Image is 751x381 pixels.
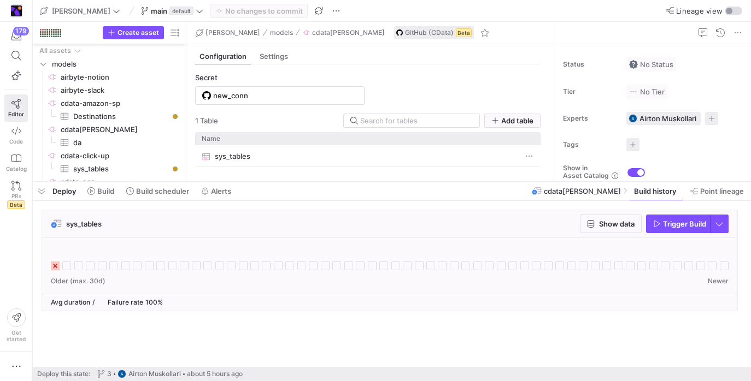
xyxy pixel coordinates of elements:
span: Code [9,138,23,145]
div: Press SPACE to select this row. [37,149,181,162]
button: Add table [484,114,541,128]
span: Create asset [118,29,159,37]
button: Show data [580,215,642,233]
a: https://storage.googleapis.com/y42-prod-data-exchange/images/E4LAT4qaMCxLTOZoOQ32fao10ZFgsP4yJQ8S... [4,2,28,20]
span: default [169,7,193,15]
a: cdata-amazon-sp​​​​​​​​ [37,97,181,110]
img: https://lh3.googleusercontent.com/a/AATXAJyyGjhbEl7Z_5IO_MZVv7Koc9S-C6PkrQR59X_w=s96-c [629,114,637,123]
span: Point lineage [700,187,744,195]
span: Alerts [211,187,231,195]
a: da​​​​​​​​​ [37,136,181,149]
div: Press SPACE to select this row. [37,44,181,57]
button: models [267,26,296,39]
span: cdata-gcs​​​​​​​​ [61,176,179,188]
div: Press SPACE to select this row. [37,136,181,149]
span: GitHub (CData) [405,29,454,37]
a: cdata-gcs​​​​​​​​ [37,175,181,188]
span: Build [97,187,114,195]
div: Press SPACE to select this row. [37,70,181,84]
span: models [52,58,179,70]
a: Code [4,122,28,149]
span: Lineage view [676,7,723,15]
span: main [151,7,167,15]
input: Search for a secret [213,91,357,100]
span: [PERSON_NAME] [206,29,260,37]
div: Press SPACE to select this row. [37,162,181,175]
span: Older (max. 30d) [51,277,105,285]
button: Create asset [103,26,164,39]
a: airbyte-slack​​​​​​​​ [37,84,181,97]
span: Destinations​​​​​​​​​ [73,110,168,123]
span: cdata-click-up​​​​​​​​ [61,150,179,162]
span: Deploy this state: [37,370,90,378]
button: Point lineage [685,182,749,200]
span: about 5 hours ago [187,370,243,378]
span: Tags [563,141,618,148]
button: 179 [4,26,28,46]
div: Press SPACE to select this row. [37,175,181,188]
a: PRsBeta [4,176,28,213]
a: airbyte-notion​​​​​​​​ [37,70,181,84]
a: cdata[PERSON_NAME]​​​​​​​​ [37,123,181,136]
button: Build [83,182,119,200]
button: No statusNo Status [626,57,676,72]
img: https://lh3.googleusercontent.com/a/AATXAJyyGjhbEl7Z_5IO_MZVv7Koc9S-C6PkrQR59X_w=s96-c [118,370,126,378]
span: cdata[PERSON_NAME] [312,29,385,37]
span: Newer [708,277,729,285]
span: [PERSON_NAME] [52,7,110,15]
span: sys_tables [215,146,250,167]
button: 3https://lh3.googleusercontent.com/a/AATXAJyyGjhbEl7Z_5IO_MZVv7Koc9S-C6PkrQR59X_w=s96-cAirton Mus... [95,367,245,381]
span: Settings [260,53,288,60]
span: Airton Muskollari [128,370,181,378]
span: Beta [7,200,25,209]
a: Catalog [4,149,28,176]
div: Press SPACE to select this row. [37,84,181,97]
div: Press SPACE to select this row. [37,123,181,136]
button: No tierNo Tier [626,85,667,99]
a: cdata-click-up​​​​​​​​ [37,149,181,162]
div: Press SPACE to select this row. [37,110,181,123]
img: No status [629,60,638,69]
span: Show in Asset Catalog [563,164,609,180]
span: Catalog [6,165,27,172]
button: cdata[PERSON_NAME] [300,26,388,39]
span: cdata-amazon-sp​​​​​​​​ [61,97,179,110]
span: airbyte-slack​​​​​​​​ [61,84,179,97]
span: Status [563,61,618,68]
span: 1 Table [195,116,218,125]
span: Airton Muskollari [639,114,696,123]
span: Deploy [52,187,76,195]
span: Add table [501,116,533,125]
div: Press SPACE to select this row. [37,57,181,70]
span: Editor [8,111,24,117]
span: Failure rate [108,298,143,306]
span: 100% [145,298,163,306]
span: Tier [563,88,618,96]
div: 179 [13,27,29,35]
div: All assets [39,47,71,55]
span: Name [202,135,220,142]
span: Experts [563,115,618,122]
img: No tier [629,87,638,96]
button: Build scheduler [121,182,194,200]
span: cdata[PERSON_NAME] [544,187,621,195]
span: cdata[PERSON_NAME]​​​​​​​​ [61,123,179,136]
button: [PERSON_NAME] [37,4,123,18]
span: Build history [634,187,676,195]
span: Beta [456,28,472,37]
span: sys_tables [66,219,102,228]
a: Destinations​​​​​​​​​ [37,110,181,123]
span: No Status [629,60,673,69]
span: Show data [599,219,635,228]
span: models [270,29,293,37]
input: Search for tables [360,116,473,125]
span: airbyte-notion​​​​​​​​ [61,71,179,84]
a: Editor [4,94,28,122]
span: Configuration [200,53,247,60]
img: https://storage.googleapis.com/y42-prod-data-exchange/images/E4LAT4qaMCxLTOZoOQ32fao10ZFgsP4yJQ8S... [11,5,22,16]
div: Press SPACE to select this row. [37,97,181,110]
button: maindefault [138,4,206,18]
span: No Tier [629,87,665,96]
img: undefined [396,29,403,36]
span: sys_tables​​​​​​​​​ [73,163,168,175]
